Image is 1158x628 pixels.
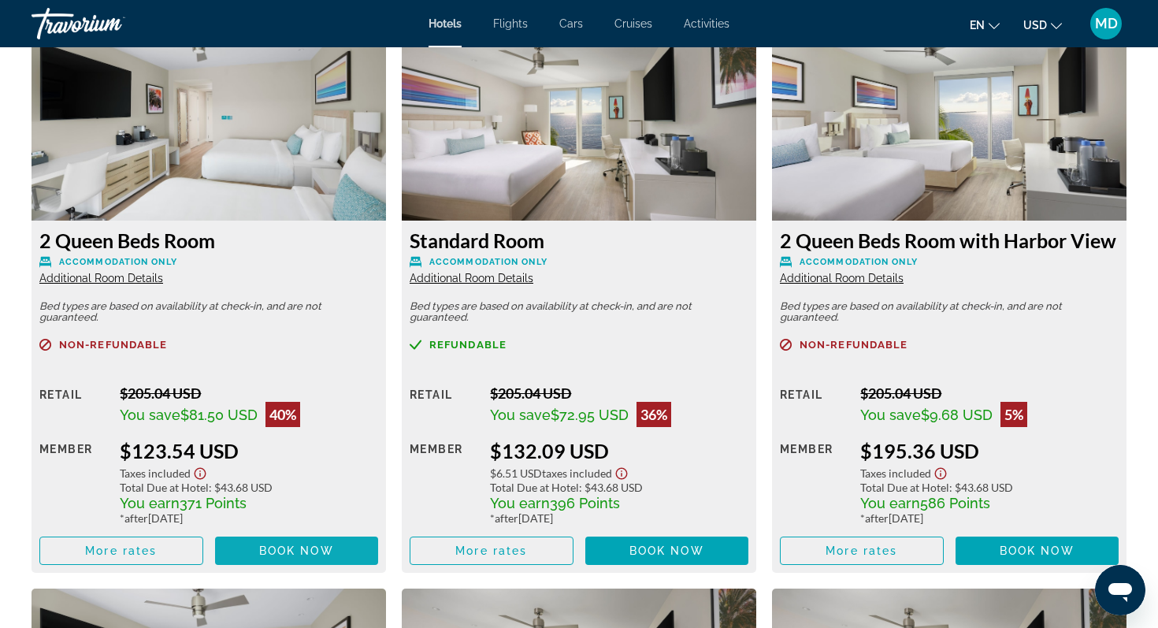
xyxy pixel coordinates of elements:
[120,511,378,525] div: * [DATE]
[410,339,748,351] a: Refundable
[495,511,518,525] span: after
[85,544,157,557] span: More rates
[559,17,583,30] a: Cars
[956,537,1119,565] button: Book now
[259,544,334,557] span: Book now
[920,495,990,511] span: 586 Points
[39,229,378,252] h3: 2 Queen Beds Room
[780,229,1119,252] h3: 2 Queen Beds Room with Harbor View
[429,17,462,30] a: Hotels
[455,544,527,557] span: More rates
[780,272,904,284] span: Additional Room Details
[860,439,1119,463] div: $195.36 USD
[637,402,671,427] div: 36%
[124,511,148,525] span: after
[860,481,1119,494] div: : $43.68 USD
[1086,7,1126,40] button: User Menu
[860,481,949,494] span: Total Due at Hotel
[39,301,378,323] p: Bed types are based on availability at check-in, and are not guaranteed.
[1095,565,1145,615] iframe: Button to launch messaging window
[39,439,108,525] div: Member
[429,257,547,267] span: Accommodation Only
[490,481,579,494] span: Total Due at Hotel
[410,229,748,252] h3: Standard Room
[860,466,931,480] span: Taxes included
[780,301,1119,323] p: Bed types are based on availability at check-in, and are not guaranteed.
[410,272,533,284] span: Additional Room Details
[410,385,478,427] div: Retail
[970,19,985,32] span: en
[1023,19,1047,32] span: USD
[780,439,848,525] div: Member
[120,385,378,402] div: $205.04 USD
[860,511,1119,525] div: * [DATE]
[921,407,993,423] span: $9.68 USD
[1023,13,1062,36] button: Change currency
[120,466,191,480] span: Taxes included
[39,272,163,284] span: Additional Room Details
[59,340,167,350] span: Non-refundable
[490,407,551,423] span: You save
[32,24,386,221] img: 2 Queen Beds Room
[39,385,108,427] div: Retail
[120,495,180,511] span: You earn
[120,481,209,494] span: Total Due at Hotel
[490,439,748,463] div: $132.09 USD
[410,439,478,525] div: Member
[490,511,748,525] div: * [DATE]
[490,385,748,402] div: $205.04 USD
[32,3,189,44] a: Travorium
[1095,16,1118,32] span: MD
[800,257,918,267] span: Accommodation Only
[265,402,300,427] div: 40%
[490,466,542,480] span: $6.51 USD
[684,17,729,30] a: Activities
[551,407,629,423] span: $72.95 USD
[1000,544,1074,557] span: Book now
[585,537,749,565] button: Book now
[931,463,950,481] button: Show Taxes and Fees disclaimer
[780,537,944,565] button: More rates
[59,257,177,267] span: Accommodation Only
[865,511,889,525] span: after
[614,17,652,30] a: Cruises
[860,385,1119,402] div: $205.04 USD
[490,495,550,511] span: You earn
[402,24,756,221] img: Standard Room
[120,439,378,463] div: $123.54 USD
[629,544,704,557] span: Book now
[429,340,507,350] span: Refundable
[410,537,573,565] button: More rates
[826,544,897,557] span: More rates
[191,463,210,481] button: Show Taxes and Fees disclaimer
[772,24,1126,221] img: 2 Queen Beds Room with Harbor View
[780,385,848,427] div: Retail
[860,407,921,423] span: You save
[542,466,612,480] span: Taxes included
[215,537,379,565] button: Book now
[970,13,1000,36] button: Change language
[493,17,528,30] a: Flights
[410,301,748,323] p: Bed types are based on availability at check-in, and are not guaranteed.
[120,481,378,494] div: : $43.68 USD
[180,407,258,423] span: $81.50 USD
[490,481,748,494] div: : $43.68 USD
[180,495,247,511] span: 371 Points
[860,495,920,511] span: You earn
[550,495,620,511] span: 396 Points
[800,340,907,350] span: Non-refundable
[1000,402,1027,427] div: 5%
[120,407,180,423] span: You save
[39,537,203,565] button: More rates
[612,463,631,481] button: Show Taxes and Fees disclaimer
